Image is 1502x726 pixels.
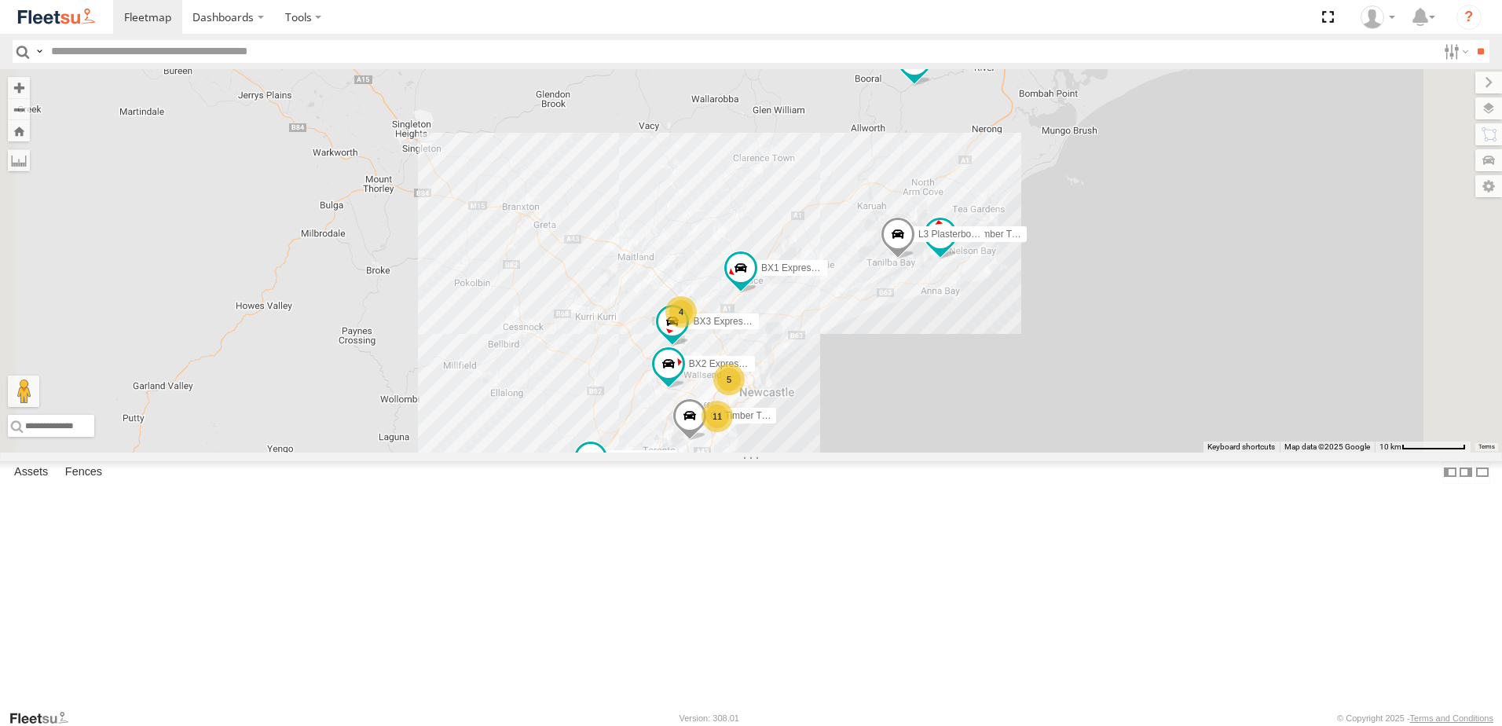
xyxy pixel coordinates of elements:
[1442,461,1458,484] label: Dock Summary Table to the Left
[57,461,110,483] label: Fences
[33,40,46,63] label: Search Query
[1355,5,1401,29] div: Matt Curtis
[1410,713,1493,723] a: Terms and Conditions
[918,229,1010,240] span: L3 Plasterboard Truck
[1478,444,1495,450] a: Terms (opens in new tab)
[8,376,39,407] button: Drag Pegman onto the map to open Street View
[16,6,97,27] img: fleetsu-logo-horizontal.svg
[689,358,760,369] span: BX2 Express Ute
[9,710,81,726] a: Visit our Website
[961,229,1029,240] span: B5 Timber Truck
[1458,461,1474,484] label: Dock Summary Table to the Right
[8,149,30,171] label: Measure
[713,364,745,395] div: 5
[1475,461,1490,484] label: Hide Summary Table
[1375,442,1471,453] button: Map Scale: 10 km per 78 pixels
[680,713,739,723] div: Version: 308.01
[1379,442,1401,451] span: 10 km
[702,401,733,432] div: 11
[8,98,30,120] button: Zoom out
[8,120,30,141] button: Zoom Home
[665,296,697,328] div: 4
[8,77,30,98] button: Zoom in
[1207,442,1275,453] button: Keyboard shortcuts
[1438,40,1471,63] label: Search Filter Options
[1284,442,1370,451] span: Map data ©2025 Google
[6,461,56,483] label: Assets
[761,262,833,273] span: BX1 Express Ute
[1456,5,1482,30] i: ?
[1475,175,1502,197] label: Map Settings
[1337,713,1493,723] div: © Copyright 2025 -
[710,410,779,421] span: C4 Timber Truck
[693,316,764,327] span: BX3 Express Ute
